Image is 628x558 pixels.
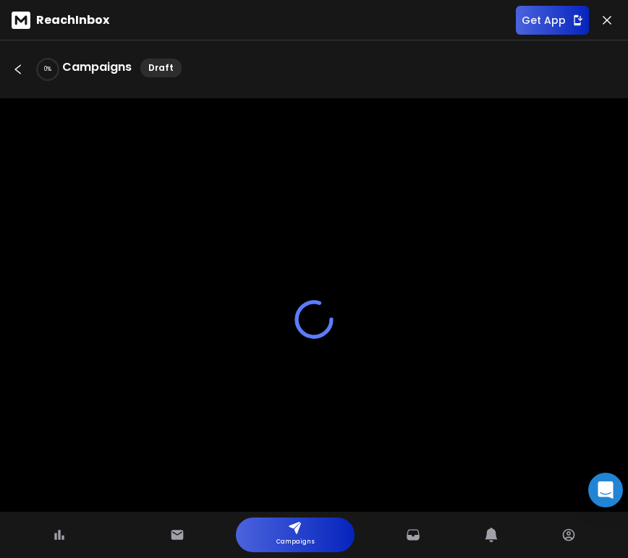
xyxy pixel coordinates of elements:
[44,65,51,74] p: 0 %
[36,12,109,29] p: ReachInbox
[276,535,315,549] p: Campaigns
[62,59,132,77] h1: Campaigns
[588,473,623,507] div: Open Intercom Messenger
[516,6,589,35] button: Get App
[140,59,182,77] div: Draft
